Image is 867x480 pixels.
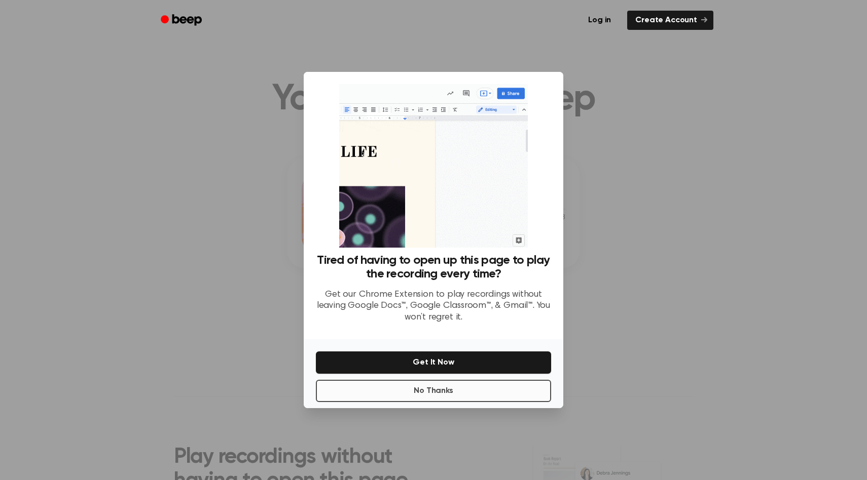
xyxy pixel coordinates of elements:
a: Log in [578,9,621,32]
img: Beep extension in action [339,84,527,248]
button: Get It Now [316,351,551,374]
a: Create Account [627,11,713,30]
button: No Thanks [316,380,551,402]
h3: Tired of having to open up this page to play the recording every time? [316,254,551,281]
p: Get our Chrome Extension to play recordings without leaving Google Docs™, Google Classroom™, & Gm... [316,289,551,324]
a: Beep [154,11,211,30]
